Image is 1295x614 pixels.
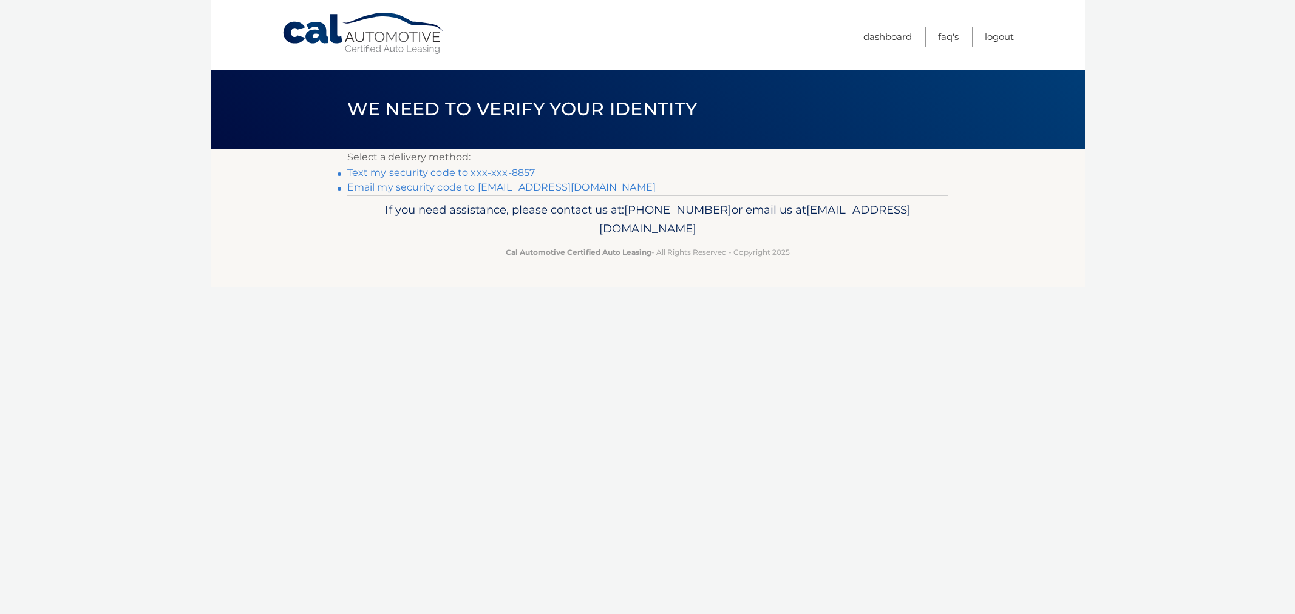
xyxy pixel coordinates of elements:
a: FAQ's [938,27,959,47]
p: Select a delivery method: [347,149,948,166]
a: Text my security code to xxx-xxx-8857 [347,167,535,178]
a: Logout [985,27,1014,47]
p: If you need assistance, please contact us at: or email us at [355,200,940,239]
strong: Cal Automotive Certified Auto Leasing [506,248,651,257]
a: Cal Automotive [282,12,446,55]
a: Dashboard [863,27,912,47]
span: We need to verify your identity [347,98,698,120]
a: Email my security code to [EMAIL_ADDRESS][DOMAIN_NAME] [347,181,656,193]
span: [PHONE_NUMBER] [624,203,732,217]
p: - All Rights Reserved - Copyright 2025 [355,246,940,258]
